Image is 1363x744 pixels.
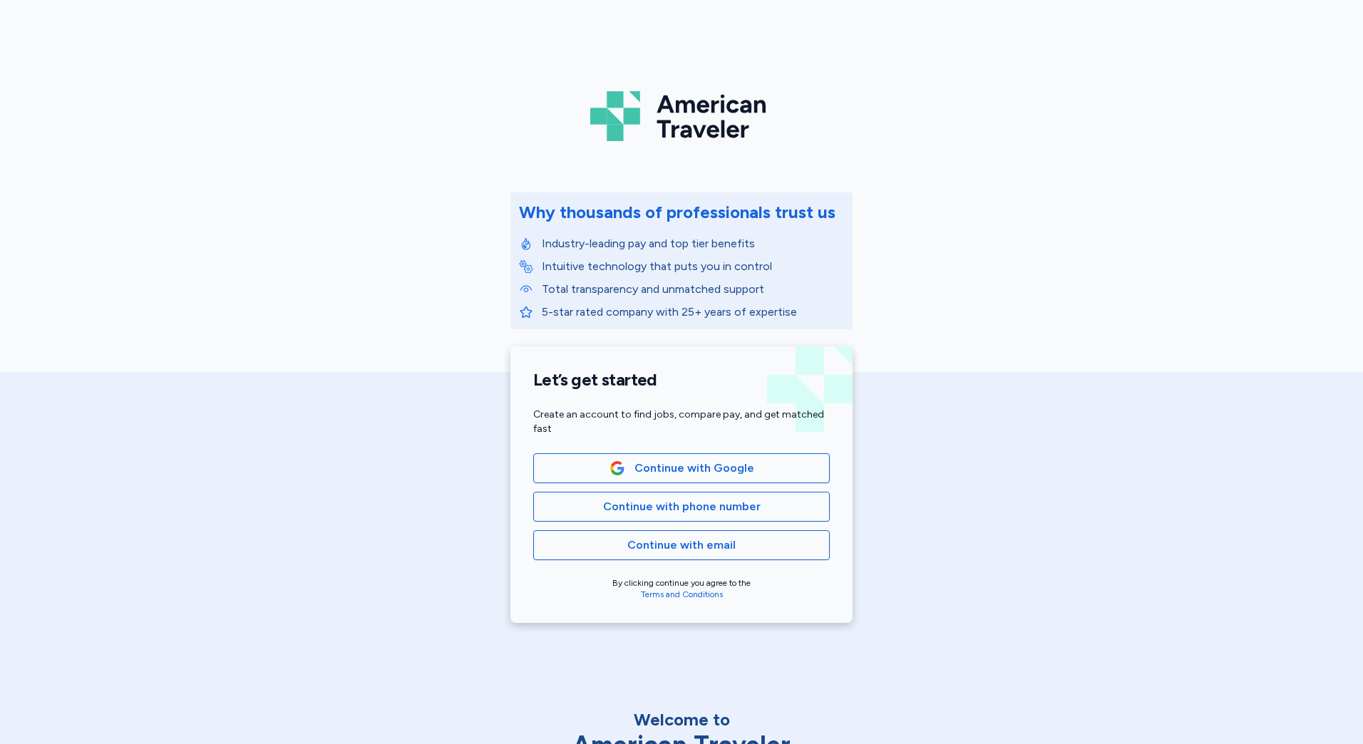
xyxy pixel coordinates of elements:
h1: Let’s get started [533,369,830,391]
p: Intuitive technology that puts you in control [542,258,844,275]
button: Continue with email [533,530,830,560]
span: Continue with Google [634,460,754,477]
div: Why thousands of professionals trust us [519,201,835,224]
img: Google Logo [610,460,625,476]
a: Terms and Conditions [641,589,723,599]
div: Create an account to find jobs, compare pay, and get matched fast [533,408,830,436]
div: Welcome to [532,708,831,731]
button: Continue with phone number [533,492,830,522]
div: By clicking continue you agree to the [533,577,830,600]
span: Continue with phone number [603,498,761,515]
button: Google LogoContinue with Google [533,453,830,483]
img: Logo [590,86,773,147]
p: Industry-leading pay and top tier benefits [542,235,844,252]
span: Continue with email [627,537,736,554]
p: Total transparency and unmatched support [542,281,844,298]
p: 5-star rated company with 25+ years of expertise [542,304,844,321]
